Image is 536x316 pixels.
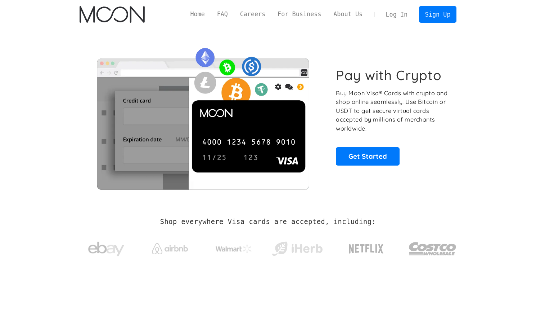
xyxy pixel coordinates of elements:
[334,233,398,262] a: Netflix
[419,6,456,22] a: Sign Up
[216,245,252,253] img: Walmart
[80,231,133,264] a: ebay
[207,237,260,257] a: Walmart
[270,232,324,262] a: iHerb
[327,10,369,19] a: About Us
[380,6,414,22] a: Log In
[409,228,457,266] a: Costco
[336,67,442,83] h1: Pay with Crypto
[409,235,457,262] img: Costco
[270,240,324,258] img: iHerb
[271,10,327,19] a: For Business
[160,218,376,226] h2: Shop everywhere Visa cards are accepted, including:
[336,89,449,133] p: Buy Moon Visa® Cards with crypto and shop online seamlessly! Use Bitcoin or USDT to get secure vi...
[80,6,145,23] a: home
[234,10,271,19] a: Careers
[184,10,211,19] a: Home
[80,43,326,189] img: Moon Cards let you spend your crypto anywhere Visa is accepted.
[152,243,188,254] img: Airbnb
[88,238,124,260] img: ebay
[80,6,145,23] img: Moon Logo
[348,240,384,258] img: Netflix
[336,147,400,165] a: Get Started
[143,236,197,258] a: Airbnb
[211,10,234,19] a: FAQ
